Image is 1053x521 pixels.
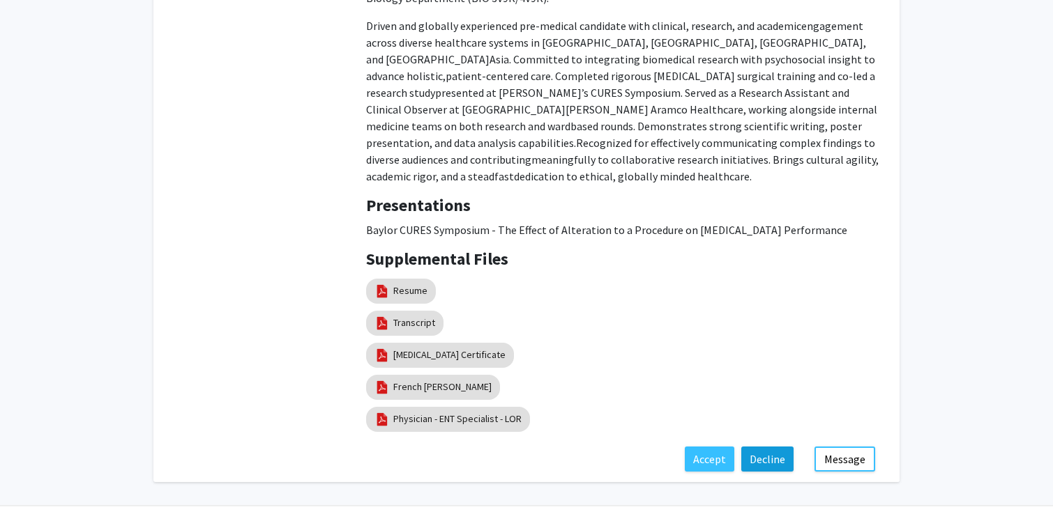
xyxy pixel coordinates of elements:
a: Physician - ENT Specialist - LOR [393,412,522,426]
span: Recognized for effectively communicating complex findings to diverse audiences and contributing [366,136,877,166]
b: Presentations [366,194,471,216]
span: presented at [PERSON_NAME]’s CURES Symposium. Served as a Research Assistant and Clinical Observe... [366,86,851,116]
iframe: Chat [10,458,59,511]
h4: Supplemental Files [366,249,879,270]
span: meaningfully to collaborative research initiatives. Brings cultural agility, academic rigor, and ... [366,153,881,183]
span: dedication to ethical, globally minded healthcare. [514,169,752,183]
a: [MEDICAL_DATA] Certificate [393,348,506,362]
button: Message [815,446,875,472]
button: Accept [685,446,734,472]
a: Transcript [393,316,435,330]
button: Decline [741,446,794,472]
img: pdf_icon.png [374,380,390,395]
img: pdf_icon.png [374,316,390,331]
img: pdf_icon.png [374,283,390,299]
p: Baylor CURES Symposium - The Effect of Alteration to a Procedure on [MEDICAL_DATA] Performance [366,221,879,238]
img: pdf_icon.png [374,348,390,363]
span: engagement across diverse healthcare systems in [GEOGRAPHIC_DATA], [GEOGRAPHIC_DATA], [GEOGRAPHIC... [366,19,868,66]
img: pdf_icon.png [374,412,390,427]
span: patient-centered care. Completed rigorous [MEDICAL_DATA] surgical training and co-led a research ... [366,69,877,100]
span: Asia. Committed to integrating biomedical research with psychosocial insight to advance holistic, [366,52,877,83]
span: [PERSON_NAME] Aramco Healthcare, working alongside internal medicine teams on both research and w... [366,102,879,150]
a: French [PERSON_NAME] [393,380,492,394]
span: Driven and globally experienced pre-medical candidate with clinical, research, and academic [366,19,801,33]
a: Resume [393,283,427,298]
